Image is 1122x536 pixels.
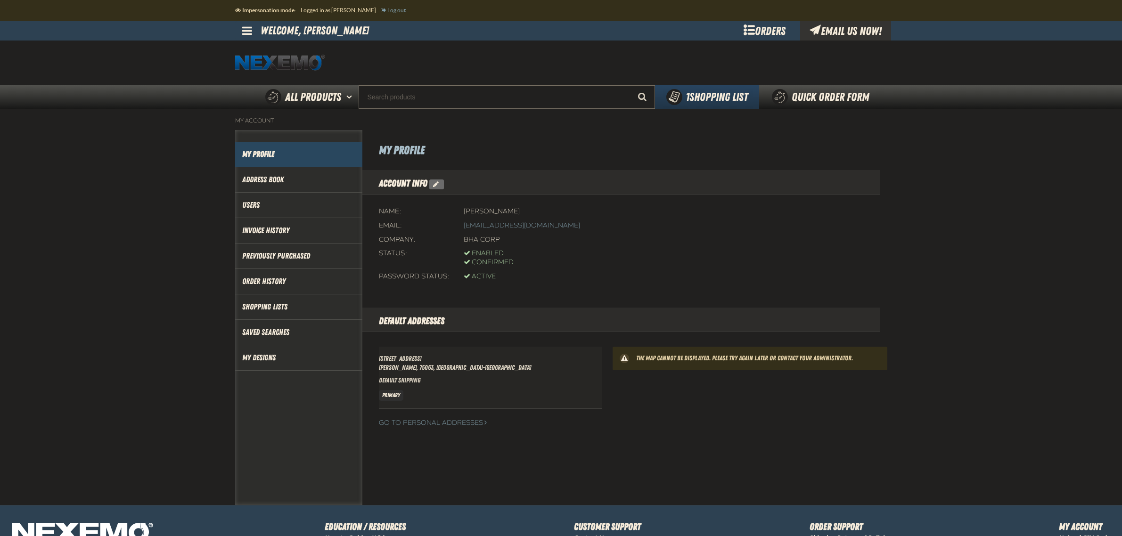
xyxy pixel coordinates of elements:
bdo: [EMAIL_ADDRESS][DOMAIN_NAME] [464,221,580,229]
a: My Account [235,117,274,124]
div: Status [379,249,450,267]
div: Confirmed [464,258,514,267]
div: Email Us Now! [800,21,891,41]
a: Order History [242,276,355,287]
a: My Profile [242,149,355,160]
div: [STREET_ADDRESS] [379,354,575,363]
div: [PERSON_NAME] [464,207,520,216]
span: Default Addresses [379,315,444,326]
h2: Customer Support [574,520,641,534]
nav: Breadcrumbs [235,117,887,124]
div: BHA Corp [464,236,500,244]
img: Nexemo logo [235,55,325,71]
a: Home [235,55,325,71]
a: Saved Searches [242,327,355,338]
a: Users [242,200,355,211]
span: Account Info [379,178,427,189]
input: Search [359,85,655,109]
a: Opens a default email client to write an email to kharrison@BerkshireHathawayAutomotive.com [464,221,580,229]
div: Orders [729,21,800,41]
a: Address Book [242,174,355,185]
span: Default Shipping [379,376,420,384]
span: All Products [285,89,341,106]
button: Start Searching [631,85,655,109]
a: Shopping Lists [242,301,355,312]
div: Password status [379,272,450,281]
a: Log out [381,7,406,13]
div: The map cannot be displayed. Please try again later or contact your administrator. [629,354,880,363]
a: Go to Personal Addresses [379,419,487,427]
h2: My Account [1059,520,1113,534]
strong: 1 [686,90,689,104]
span: Shopping List [686,90,748,104]
span: My Profile [379,144,425,157]
h2: Education / Resources [325,520,406,534]
a: Previously Purchased [242,251,355,261]
a: My Designs [242,352,355,363]
div: Enabled [464,249,514,258]
li: Welcome, [PERSON_NAME] [261,21,369,41]
button: Open All Products pages [343,85,359,109]
div: Name [379,207,450,216]
div: [PERSON_NAME], 75063, [GEOGRAPHIC_DATA]-[GEOGRAPHIC_DATA] [379,363,575,372]
button: You have 1 Shopping List. Open to view details [655,85,759,109]
div: Active [464,272,496,281]
div: Company [379,236,450,244]
div: Email [379,221,450,230]
li: Logged in as [PERSON_NAME] [301,2,381,19]
span: Primary [379,390,403,400]
li: Impersonation mode: [235,2,301,19]
a: Quick Order Form [759,85,887,109]
a: Invoice History [242,225,355,236]
button: Action Edit Account Information [429,179,444,189]
h2: Order Support [810,520,891,534]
